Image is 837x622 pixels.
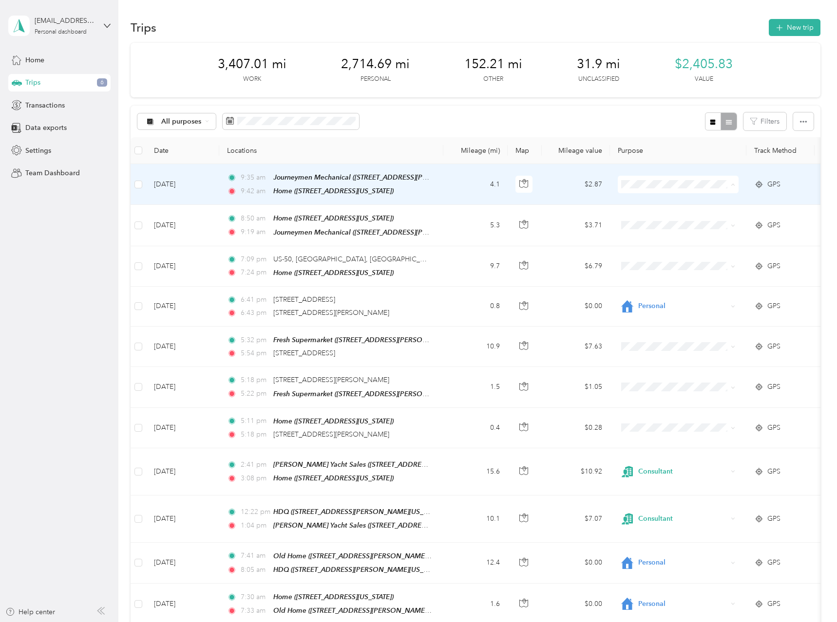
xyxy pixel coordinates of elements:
td: $1.05 [542,367,610,407]
span: Home [25,55,44,65]
span: Consultant [638,466,727,477]
span: Home ([STREET_ADDRESS][US_STATE]) [273,269,394,276]
button: New trip [769,19,820,36]
td: [DATE] [146,448,219,495]
span: 5:18 pm [241,429,268,440]
span: 7:33 am [241,605,268,616]
td: [DATE] [146,164,219,205]
span: 5:54 pm [241,348,268,359]
td: 0.8 [443,287,508,327]
span: $2,405.83 [675,56,733,72]
span: 9:42 am [241,186,268,197]
span: HDQ ([STREET_ADDRESS][PERSON_NAME][US_STATE]) [273,566,445,574]
span: Home ([STREET_ADDRESS][US_STATE]) [273,593,394,601]
td: [DATE] [146,327,219,367]
span: Settings [25,146,51,156]
td: [DATE] [146,495,219,543]
span: Old Home ([STREET_ADDRESS][PERSON_NAME][US_STATE]) [273,606,463,615]
td: 0.4 [443,408,508,448]
td: 10.9 [443,327,508,367]
th: Track Method [746,137,815,164]
p: Other [483,75,503,84]
span: [PERSON_NAME] Yacht Sales ([STREET_ADDRESS][US_STATE]) [273,460,467,469]
span: 7:30 am [241,592,268,603]
span: 8:05 am [241,565,268,575]
td: $0.28 [542,408,610,448]
span: GPS [767,179,780,190]
button: Help center [5,607,55,617]
span: 3,407.01 mi [218,56,286,72]
span: US-50, [GEOGRAPHIC_DATA], [GEOGRAPHIC_DATA] [273,255,440,263]
span: [STREET_ADDRESS][PERSON_NAME] [273,376,389,384]
td: $6.79 [542,246,610,287]
h1: Trips [131,22,156,33]
span: GPS [767,557,780,568]
span: Journeymen Mechanical ([STREET_ADDRESS][PERSON_NAME][US_STATE]) [273,173,507,182]
span: 6:41 pm [241,294,268,305]
div: Personal dashboard [35,29,87,35]
span: Trips [25,77,40,88]
td: [DATE] [146,543,219,584]
td: [DATE] [146,287,219,327]
td: $7.63 [542,327,610,367]
span: [STREET_ADDRESS][PERSON_NAME] [273,309,389,317]
span: 2:41 pm [241,459,268,470]
th: Map [508,137,542,164]
span: [STREET_ADDRESS][PERSON_NAME] [273,430,389,439]
span: [STREET_ADDRESS] [273,349,335,357]
span: 5:18 pm [241,375,268,385]
span: 7:41 am [241,550,268,561]
iframe: Everlance-gr Chat Button Frame [782,567,837,622]
th: Date [146,137,219,164]
span: 7:24 pm [241,267,268,278]
span: Fresh Supermarket ([STREET_ADDRESS][PERSON_NAME][US_STATE]) [273,390,489,398]
span: Home ([STREET_ADDRESS][US_STATE]) [273,417,394,425]
span: GPS [767,301,780,311]
span: [STREET_ADDRESS] [273,295,335,304]
span: HDQ ([STREET_ADDRESS][PERSON_NAME][US_STATE]) [273,508,445,516]
span: 6:43 pm [241,308,268,318]
span: 31.9 mi [577,56,620,72]
td: $7.07 [542,495,610,543]
div: [EMAIL_ADDRESS][DOMAIN_NAME] [35,16,95,26]
td: [DATE] [146,408,219,448]
span: [PERSON_NAME] Yacht Sales ([STREET_ADDRESS][US_STATE]) [273,521,467,530]
button: Filters [743,112,786,130]
td: 4.1 [443,164,508,205]
span: 9:19 am [241,227,268,238]
span: Personal [638,557,727,568]
span: GPS [767,341,780,352]
td: 9.7 [443,246,508,287]
p: Personal [361,75,391,84]
span: 12:22 pm [241,507,268,517]
span: Personal [638,599,727,609]
span: 9:35 am [241,172,268,183]
span: 2,714.69 mi [341,56,410,72]
span: 1:04 pm [241,520,268,531]
th: Locations [219,137,443,164]
span: GPS [767,422,780,433]
span: Home ([STREET_ADDRESS][US_STATE]) [273,474,394,482]
span: Consultant [638,513,727,524]
span: Transactions [25,100,65,110]
td: 1.5 [443,367,508,407]
td: 12.4 [443,543,508,584]
td: [DATE] [146,367,219,407]
td: $0.00 [542,287,610,327]
span: 5:11 pm [241,416,268,426]
td: 15.6 [443,448,508,495]
span: GPS [767,513,780,524]
span: Fresh Supermarket ([STREET_ADDRESS][PERSON_NAME][US_STATE]) [273,336,489,344]
span: GPS [767,599,780,609]
span: Journeymen Mechanical ([STREET_ADDRESS][PERSON_NAME][US_STATE]) [273,228,507,237]
td: [DATE] [146,205,219,246]
span: GPS [767,382,780,392]
td: $10.92 [542,448,610,495]
span: 5:32 pm [241,335,268,346]
td: $3.71 [542,205,610,246]
p: Unclassified [578,75,619,84]
span: GPS [767,466,780,477]
td: [DATE] [146,246,219,287]
th: Mileage value [542,137,610,164]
